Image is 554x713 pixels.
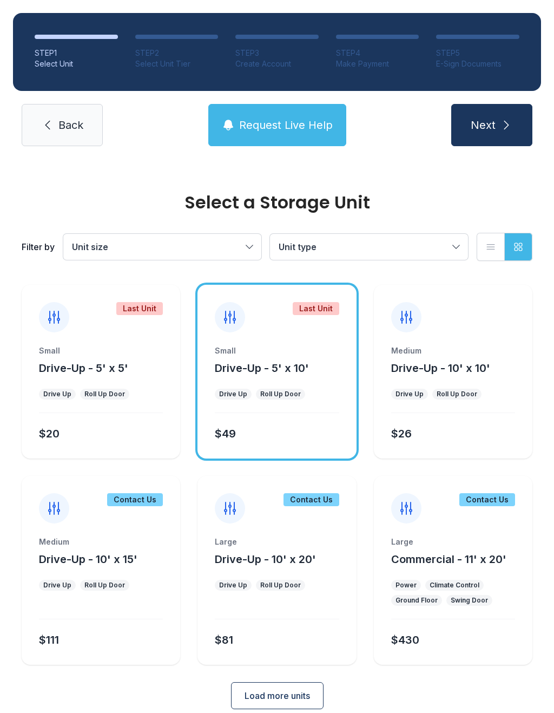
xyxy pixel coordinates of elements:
[116,302,163,315] div: Last Unit
[437,390,477,398] div: Roll Up Door
[39,426,60,441] div: $20
[135,58,219,69] div: Select Unit Tier
[43,390,71,398] div: Drive Up
[436,58,519,69] div: E-Sign Documents
[84,581,125,590] div: Roll Up Door
[471,117,496,133] span: Next
[35,58,118,69] div: Select Unit
[43,581,71,590] div: Drive Up
[391,632,419,647] div: $430
[39,553,137,566] span: Drive-Up - 10' x 15'
[215,361,309,376] button: Drive-Up - 5' x 10'
[215,345,339,356] div: Small
[22,194,532,211] div: Select a Storage Unit
[215,552,316,567] button: Drive-Up - 10' x 20'
[459,493,515,506] div: Contact Us
[391,553,506,566] span: Commercial - 11' x 20'
[391,552,506,567] button: Commercial - 11' x 20'
[395,596,438,605] div: Ground Floor
[22,240,55,253] div: Filter by
[84,390,125,398] div: Roll Up Door
[215,426,236,441] div: $49
[39,537,163,547] div: Medium
[391,426,412,441] div: $26
[219,390,247,398] div: Drive Up
[391,537,515,547] div: Large
[39,362,128,375] span: Drive-Up - 5' x 5'
[219,581,247,590] div: Drive Up
[39,632,59,647] div: $111
[245,689,310,702] span: Load more units
[35,48,118,58] div: STEP 1
[436,48,519,58] div: STEP 5
[39,361,128,376] button: Drive-Up - 5' x 5'
[430,581,479,590] div: Climate Control
[58,117,83,133] span: Back
[72,241,108,252] span: Unit size
[451,596,488,605] div: Swing Door
[39,552,137,567] button: Drive-Up - 10' x 15'
[391,345,515,356] div: Medium
[395,390,424,398] div: Drive Up
[395,581,417,590] div: Power
[215,553,316,566] span: Drive-Up - 10' x 20'
[336,48,419,58] div: STEP 4
[270,234,468,260] button: Unit type
[293,302,339,315] div: Last Unit
[260,390,301,398] div: Roll Up Door
[135,48,219,58] div: STEP 2
[279,241,316,252] span: Unit type
[239,117,333,133] span: Request Live Help
[39,345,163,356] div: Small
[215,632,233,647] div: $81
[391,362,490,375] span: Drive-Up - 10' x 10'
[336,58,419,69] div: Make Payment
[63,234,261,260] button: Unit size
[260,581,301,590] div: Roll Up Door
[283,493,339,506] div: Contact Us
[235,48,319,58] div: STEP 3
[235,58,319,69] div: Create Account
[215,537,339,547] div: Large
[391,361,490,376] button: Drive-Up - 10' x 10'
[215,362,309,375] span: Drive-Up - 5' x 10'
[107,493,163,506] div: Contact Us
